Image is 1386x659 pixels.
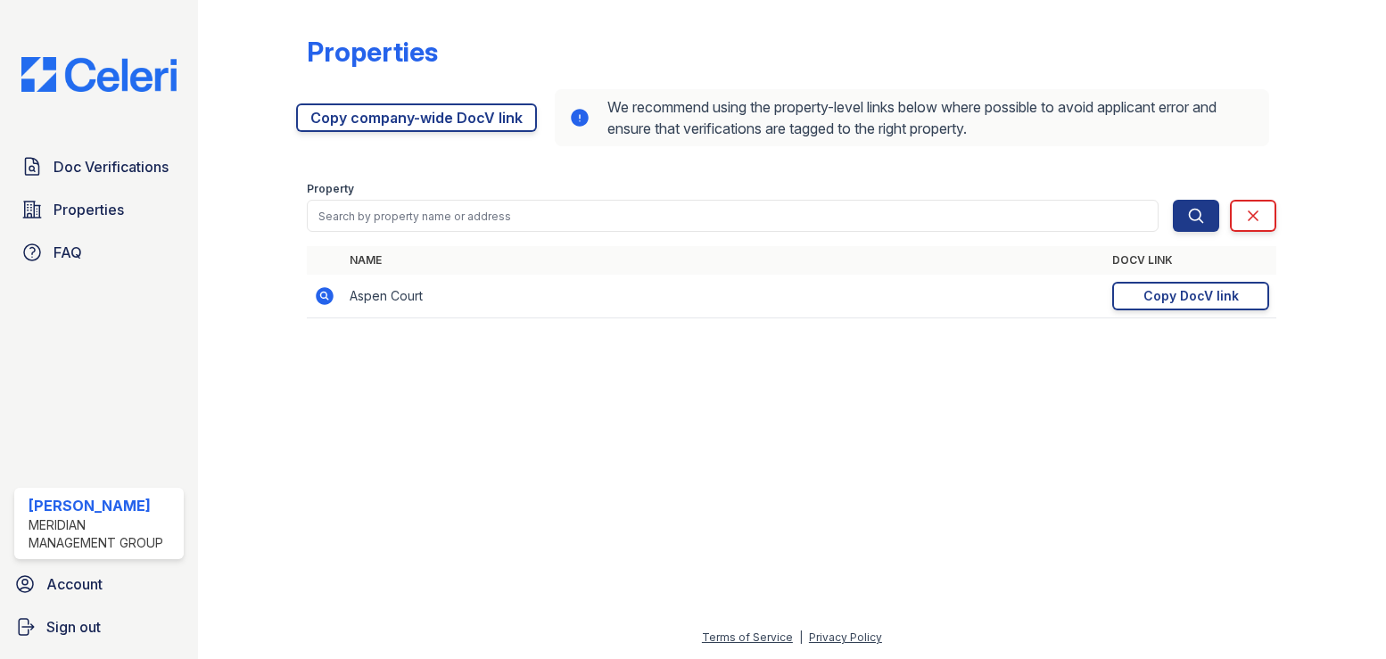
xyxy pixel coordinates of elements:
[307,182,354,196] label: Property
[14,192,184,227] a: Properties
[54,199,124,220] span: Properties
[342,275,1105,318] td: Aspen Court
[46,616,101,638] span: Sign out
[1112,282,1269,310] a: Copy DocV link
[7,57,191,92] img: CE_Logo_Blue-a8612792a0a2168367f1c8372b55b34899dd931a85d93a1a3d3e32e68fde9ad4.png
[1105,246,1276,275] th: DocV Link
[7,609,191,645] a: Sign out
[14,149,184,185] a: Doc Verifications
[54,242,82,263] span: FAQ
[799,630,803,644] div: |
[296,103,537,132] a: Copy company-wide DocV link
[555,89,1269,146] div: We recommend using the property-level links below where possible to avoid applicant error and ens...
[702,630,793,644] a: Terms of Service
[46,573,103,595] span: Account
[307,200,1159,232] input: Search by property name or address
[54,156,169,177] span: Doc Verifications
[809,630,882,644] a: Privacy Policy
[307,36,438,68] div: Properties
[342,246,1105,275] th: Name
[1143,287,1239,305] div: Copy DocV link
[14,235,184,270] a: FAQ
[29,495,177,516] div: [PERSON_NAME]
[29,516,177,552] div: Meridian Management Group
[7,566,191,602] a: Account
